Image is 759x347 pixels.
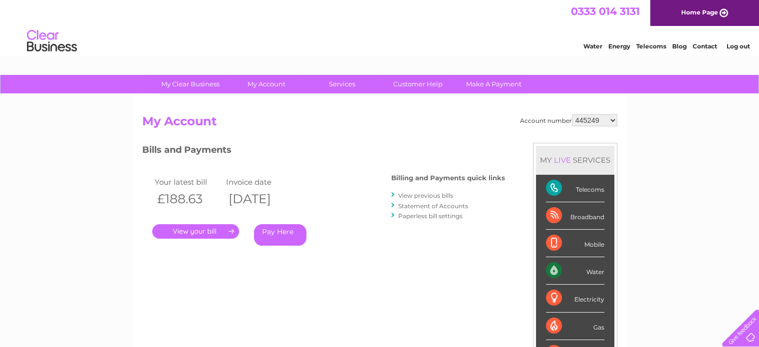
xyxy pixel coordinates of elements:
div: Broadband [546,202,604,230]
a: View previous bills [398,192,453,199]
img: logo.png [26,26,77,56]
div: Mobile [546,230,604,257]
a: . [152,224,239,239]
div: Electricity [546,285,604,312]
th: £188.63 [152,189,224,209]
a: My Clear Business [149,75,232,93]
h4: Billing and Payments quick links [391,174,505,182]
a: Customer Help [377,75,459,93]
td: Invoice date [224,175,295,189]
td: Your latest bill [152,175,224,189]
div: Account number [520,114,617,126]
a: Log out [726,42,750,50]
a: Make A Payment [453,75,535,93]
a: Statement of Accounts [398,202,468,210]
div: Water [546,257,604,285]
a: 0333 014 3131 [571,5,640,17]
a: Energy [608,42,630,50]
div: LIVE [552,155,573,165]
h3: Bills and Payments [142,143,505,160]
a: Services [301,75,383,93]
th: [DATE] [224,189,295,209]
a: Pay Here [254,224,306,246]
div: Clear Business is a trading name of Verastar Limited (registered in [GEOGRAPHIC_DATA] No. 3667643... [144,5,616,48]
a: Paperless bill settings [398,212,463,220]
a: Blog [672,42,687,50]
div: MY SERVICES [536,146,614,174]
div: Telecoms [546,175,604,202]
a: Telecoms [636,42,666,50]
a: Water [583,42,602,50]
h2: My Account [142,114,617,133]
a: Contact [693,42,717,50]
div: Gas [546,313,604,340]
a: My Account [225,75,307,93]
